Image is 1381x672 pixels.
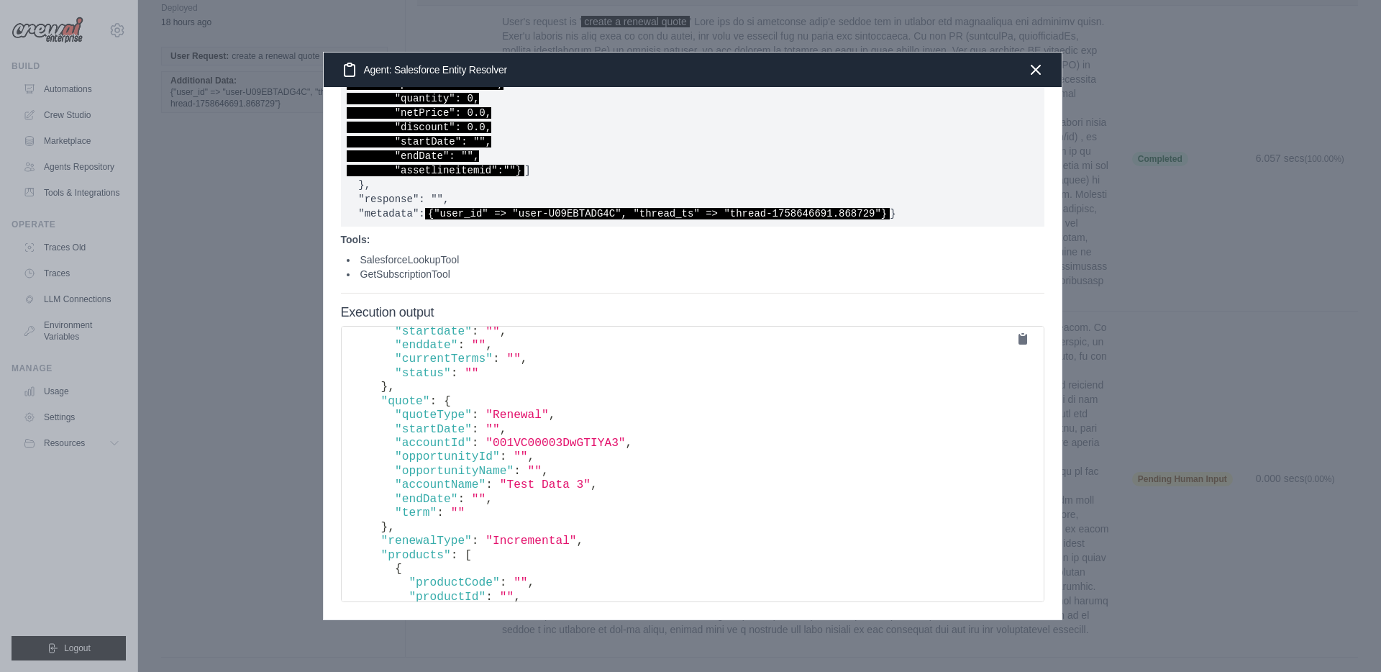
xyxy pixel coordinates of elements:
span: , [500,423,507,436]
span: , [626,437,633,450]
span: "" [472,339,486,352]
span: , [388,381,395,394]
span: "status" [395,367,451,380]
span: } [381,381,388,394]
span: "" [472,493,486,506]
span: : [472,325,479,338]
span: "products" [381,549,451,562]
span: , [486,339,493,352]
span: : [514,465,521,478]
span: , [577,535,584,548]
strong: Tools: [341,234,370,245]
span: "term" [395,507,437,519]
li: GetSubscriptionTool [347,267,1044,281]
span: , [528,576,535,589]
span: , [388,521,395,534]
span: "endDate" [395,493,457,506]
span: "" [514,450,527,463]
span: "001VC00003DwGTIYA3" [486,437,625,450]
span: : [457,339,465,352]
span: , [528,450,535,463]
span: "productCode" [409,576,499,589]
span: [ [465,549,472,562]
span: : [437,507,444,519]
span: , [521,353,528,365]
span: { [444,395,451,408]
span: : [500,450,507,463]
span: "Test Data 3" [500,478,591,491]
span: , [514,591,521,604]
span: , [500,325,507,338]
span: "Renewal" [486,409,548,422]
span: "" [500,591,514,604]
span: "accountId" [395,437,472,450]
span: "" [486,423,499,436]
span: } [381,521,388,534]
span: : [430,395,437,408]
h3: Agent: Salesforce Entity Resolver [341,61,507,78]
span: {"productCode": "", "productId": "", "productName": "", "quantity": 0, "netPrice": 0.0, "discount... [347,50,567,176]
span: : [486,478,493,491]
span: : [493,353,500,365]
span: "" [506,353,520,365]
span: : [472,423,479,436]
span: : [451,367,458,380]
span: "" [465,367,478,380]
span: "quote" [381,395,430,408]
span: "accountName" [395,478,486,491]
span: "enddate" [395,339,457,352]
span: : [472,437,479,450]
span: , [486,493,493,506]
span: : [451,549,458,562]
span: "Incremental" [486,535,576,548]
span: "" [528,465,542,478]
span: "productId" [409,591,486,604]
span: "" [514,576,527,589]
span: "opportunityName" [395,465,514,478]
span: : [457,493,465,506]
span: "" [451,507,465,519]
span: : [472,535,479,548]
h4: Execution output [341,305,1044,321]
span: "renewalType" [381,535,472,548]
span: : [500,576,507,589]
span: "startdate" [395,325,472,338]
span: "startDate" [395,423,472,436]
span: : [472,409,479,422]
span: "currentTerms" [395,353,493,365]
span: : [486,591,493,604]
span: , [591,478,598,491]
span: "opportunityId" [395,450,500,463]
li: SalesforceLookupTool [347,253,1044,267]
span: "" [486,325,499,338]
span: "quoteType" [395,409,472,422]
span: , [542,465,549,478]
span: { [395,563,402,576]
span: , [549,409,556,422]
span: {"user_id" => "user-U09EBTADG4C", "thread_ts" => "thread-1758646691.868729"} [425,208,890,219]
